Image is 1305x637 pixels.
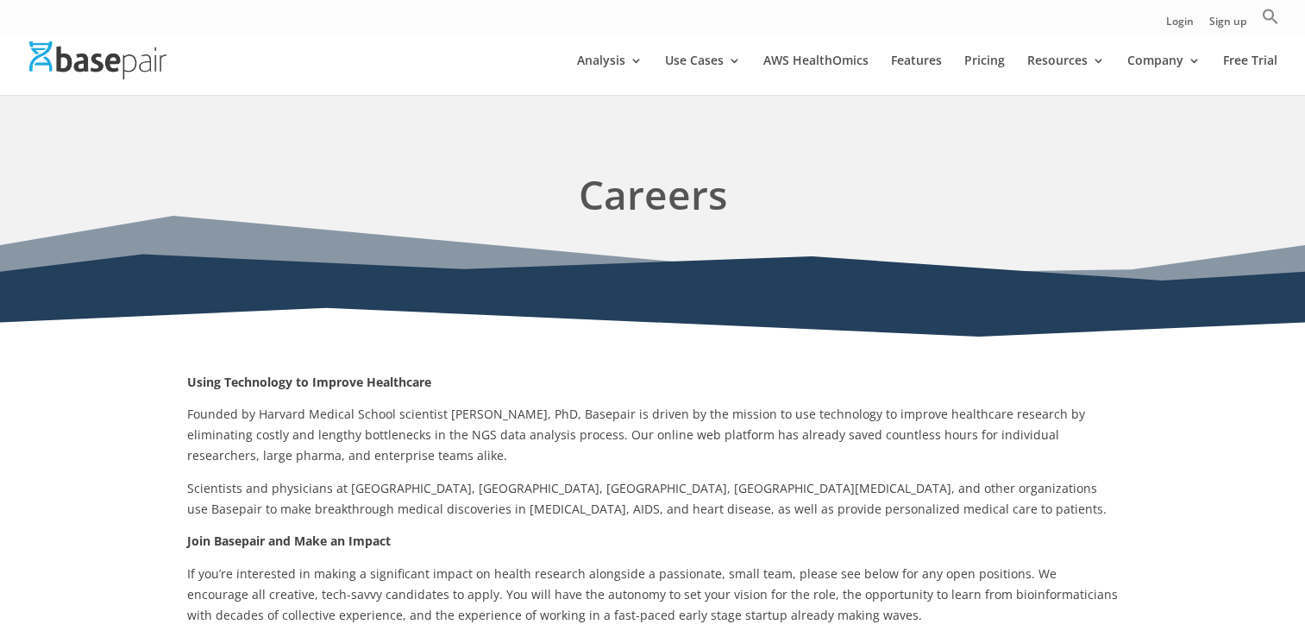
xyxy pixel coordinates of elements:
[763,54,869,95] a: AWS HealthOmics
[1262,8,1279,35] a: Search Icon Link
[187,565,1118,623] span: If you’re interested in making a significant impact on health research alongside a passionate, sm...
[187,406,1085,464] span: Founded by Harvard Medical School scientist [PERSON_NAME], PhD, Basepair is driven by the mission...
[1127,54,1201,95] a: Company
[1027,54,1105,95] a: Resources
[187,533,391,549] strong: Join Basepair and Make an Impact
[1166,16,1194,35] a: Login
[964,54,1005,95] a: Pricing
[187,166,1119,232] h1: Careers
[891,54,942,95] a: Features
[1223,54,1277,95] a: Free Trial
[187,480,1107,517] span: Scientists and physicians at [GEOGRAPHIC_DATA], [GEOGRAPHIC_DATA], [GEOGRAPHIC_DATA], [GEOGRAPHIC...
[665,54,741,95] a: Use Cases
[187,374,431,390] strong: Using Technology to Improve Healthcare
[577,54,643,95] a: Analysis
[1209,16,1246,35] a: Sign up
[1262,8,1279,25] svg: Search
[29,41,166,79] img: Basepair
